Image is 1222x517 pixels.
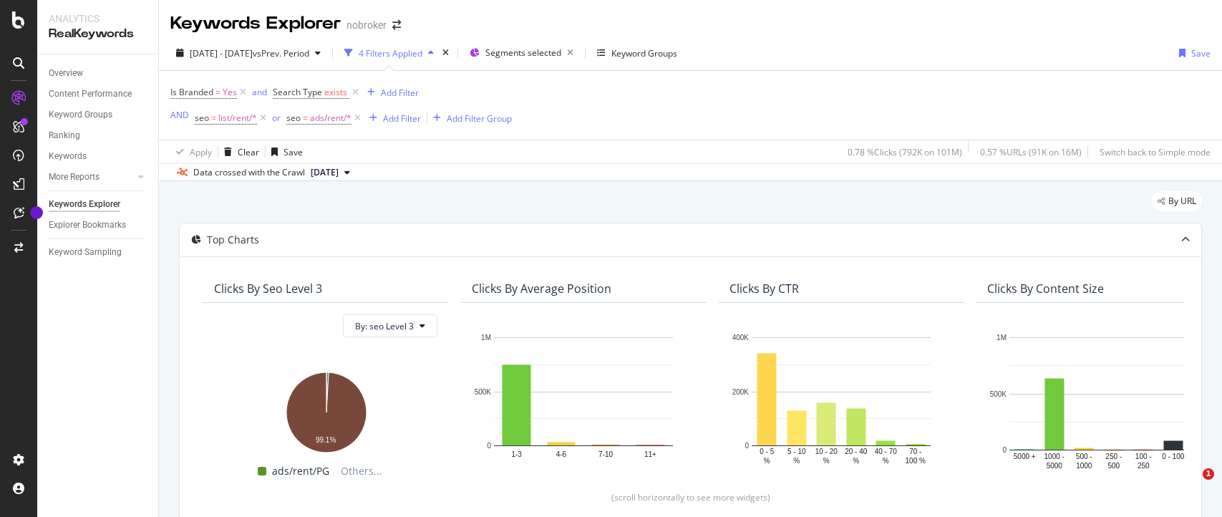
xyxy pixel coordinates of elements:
[447,112,512,125] div: Add Filter Group
[272,111,281,125] button: or
[464,42,579,64] button: Segments selected
[273,86,322,98] span: Search Type
[215,86,220,98] span: =
[303,112,308,124] span: =
[49,107,112,122] div: Keyword Groups
[883,457,889,465] text: %
[729,330,953,466] div: A chart.
[170,11,341,36] div: Keywords Explorer
[644,450,656,458] text: 11+
[238,146,259,158] div: Clear
[339,42,440,64] button: 4 Filters Applied
[364,110,421,127] button: Add Filter
[845,448,868,456] text: 20 - 40
[1014,453,1036,460] text: 5000 +
[1100,146,1211,158] div: Switch back to Simple mode
[745,442,749,450] text: 0
[1138,462,1150,470] text: 250
[214,364,437,455] svg: A chart.
[272,112,281,124] div: or
[760,448,774,456] text: 0 - 5
[30,206,43,219] div: Tooltip anchor
[815,448,838,456] text: 10 - 20
[485,47,561,59] span: Segments selected
[990,390,1007,398] text: 500K
[1191,47,1211,59] div: Save
[49,66,83,81] div: Overview
[359,47,422,59] div: 4 Filters Applied
[729,281,799,296] div: Clicks By CTR
[793,457,800,465] text: %
[472,281,611,296] div: Clicks By Average Position
[49,128,80,143] div: Ranking
[511,450,522,458] text: 1-3
[1173,468,1208,503] iframe: Intercom live chat
[214,281,322,296] div: Clicks By seo Level 3
[170,108,189,122] button: AND
[286,112,301,124] span: seo
[49,128,148,143] a: Ranking
[170,86,213,98] span: Is Branded
[49,245,148,260] a: Keyword Sampling
[335,463,388,480] span: Others...
[218,140,259,163] button: Clear
[481,334,491,342] text: 1M
[383,112,421,125] div: Add Filter
[1076,462,1092,470] text: 1000
[598,450,613,458] text: 7-10
[252,85,267,99] button: and
[1094,140,1211,163] button: Switch back to Simple mode
[996,334,1007,342] text: 1M
[305,164,356,181] button: [DATE]
[49,11,147,26] div: Analytics
[170,42,326,64] button: [DATE] - [DATE]vsPrev. Period
[848,146,962,158] div: 0.78 % Clicks ( 792K on 101M )
[272,463,329,480] span: ads/rent/PG
[392,20,401,30] div: arrow-right-arrow-left
[252,86,267,98] div: and
[49,218,126,233] div: Explorer Bookmarks
[311,166,339,179] span: 2024 Jul. 1st
[190,146,212,158] div: Apply
[197,491,1184,503] div: (scroll horizontally to see more widgets)
[1173,42,1211,64] button: Save
[1135,453,1152,460] text: 100 -
[195,112,209,124] span: seo
[987,281,1104,296] div: Clicks By Content Size
[1044,453,1065,460] text: 1000 -
[875,448,898,456] text: 40 - 70
[1105,453,1122,460] text: 250 -
[475,388,492,396] text: 500K
[310,108,351,128] span: ads/rent/*
[732,388,750,396] text: 200K
[440,46,452,60] div: times
[207,233,259,247] div: Top Charts
[1152,191,1202,211] div: legacy label
[487,442,491,450] text: 0
[324,86,347,98] span: exists
[853,457,859,465] text: %
[211,112,216,124] span: =
[346,18,387,32] div: nobroker
[49,107,148,122] a: Keyword Groups
[987,330,1211,472] svg: A chart.
[980,146,1082,158] div: 0.57 % URLs ( 91K on 16M )
[49,197,148,212] a: Keywords Explorer
[49,87,132,102] div: Content Performance
[1047,462,1063,470] text: 5000
[472,330,695,466] svg: A chart.
[1002,446,1007,454] text: 0
[591,42,683,64] button: Keyword Groups
[1076,453,1092,460] text: 500 -
[283,146,303,158] div: Save
[611,47,677,59] div: Keyword Groups
[343,314,437,337] button: By: seo Level 3
[218,108,257,128] span: list/rent/*
[49,170,134,185] a: More Reports
[787,448,806,456] text: 5 - 10
[190,47,253,59] span: [DATE] - [DATE]
[223,82,237,102] span: Yes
